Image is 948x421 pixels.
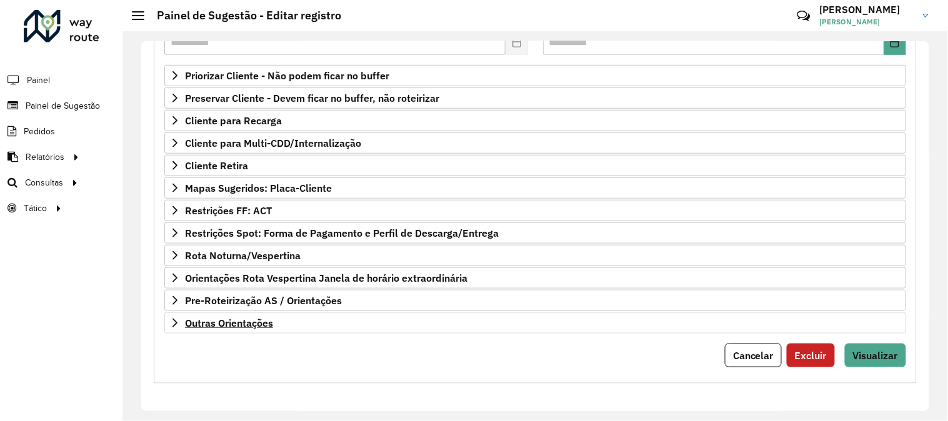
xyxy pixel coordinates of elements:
span: Priorizar Cliente - Não podem ficar no buffer [185,71,389,81]
h3: [PERSON_NAME] [820,4,914,16]
span: Cliente para Multi-CDD/Internalização [185,138,361,148]
span: Mapas Sugeridos: Placa-Cliente [185,183,332,193]
button: Cancelar [725,344,782,367]
button: Excluir [787,344,835,367]
a: Pre-Roteirização AS / Orientações [164,290,906,311]
a: Preservar Cliente - Devem ficar no buffer, não roteirizar [164,87,906,109]
span: Visualizar [853,349,898,362]
span: Preservar Cliente - Devem ficar no buffer, não roteirizar [185,93,439,103]
a: Restrições Spot: Forma de Pagamento e Perfil de Descarga/Entrega [164,222,906,244]
a: Priorizar Cliente - Não podem ficar no buffer [164,65,906,86]
a: Cliente para Recarga [164,110,906,131]
button: Choose Date [884,30,906,55]
span: Painel de Sugestão [26,99,100,112]
a: Cliente para Multi-CDD/Internalização [164,132,906,154]
span: Rota Noturna/Vespertina [185,250,301,260]
span: Cancelar [733,349,774,362]
a: Orientações Rota Vespertina Janela de horário extraordinária [164,267,906,289]
span: Outras Orientações [185,318,273,328]
span: [PERSON_NAME] [820,16,914,27]
span: Orientações Rota Vespertina Janela de horário extraordinária [185,273,467,283]
span: Painel [27,74,50,87]
span: Relatórios [26,151,64,164]
a: Cliente Retira [164,155,906,176]
span: Restrições Spot: Forma de Pagamento e Perfil de Descarga/Entrega [185,228,499,238]
span: Pedidos [24,125,55,138]
span: Cliente para Recarga [185,116,282,126]
a: Restrições FF: ACT [164,200,906,221]
span: Excluir [795,349,827,362]
span: Tático [24,202,47,215]
a: Mapas Sugeridos: Placa-Cliente [164,177,906,199]
span: Consultas [25,176,63,189]
a: Outras Orientações [164,312,906,334]
span: Pre-Roteirização AS / Orientações [185,295,342,305]
h2: Painel de Sugestão - Editar registro [144,9,341,22]
a: Contato Rápido [790,2,817,29]
a: Rota Noturna/Vespertina [164,245,906,266]
span: Restrições FF: ACT [185,206,272,215]
button: Visualizar [845,344,906,367]
span: Cliente Retira [185,161,248,171]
